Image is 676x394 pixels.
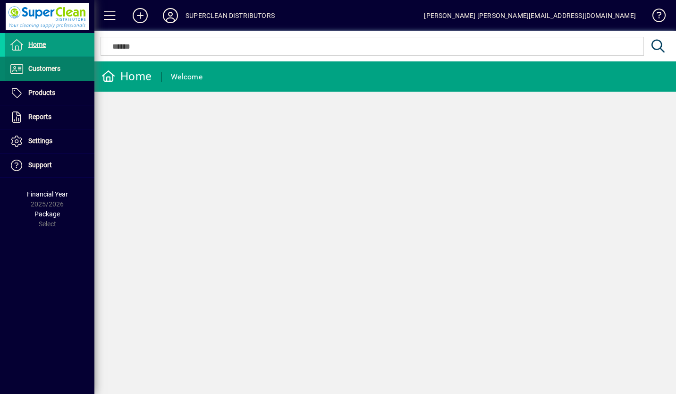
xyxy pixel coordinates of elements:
[5,57,94,81] a: Customers
[5,154,94,177] a: Support
[171,69,203,85] div: Welcome
[28,89,55,96] span: Products
[28,161,52,169] span: Support
[155,7,186,24] button: Profile
[28,113,51,120] span: Reports
[5,81,94,105] a: Products
[5,129,94,153] a: Settings
[645,2,664,33] a: Knowledge Base
[186,8,275,23] div: SUPERCLEAN DISTRIBUTORS
[27,190,68,198] span: Financial Year
[28,137,52,145] span: Settings
[101,69,152,84] div: Home
[424,8,636,23] div: [PERSON_NAME] [PERSON_NAME][EMAIL_ADDRESS][DOMAIN_NAME]
[28,41,46,48] span: Home
[125,7,155,24] button: Add
[34,210,60,218] span: Package
[5,105,94,129] a: Reports
[28,65,60,72] span: Customers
